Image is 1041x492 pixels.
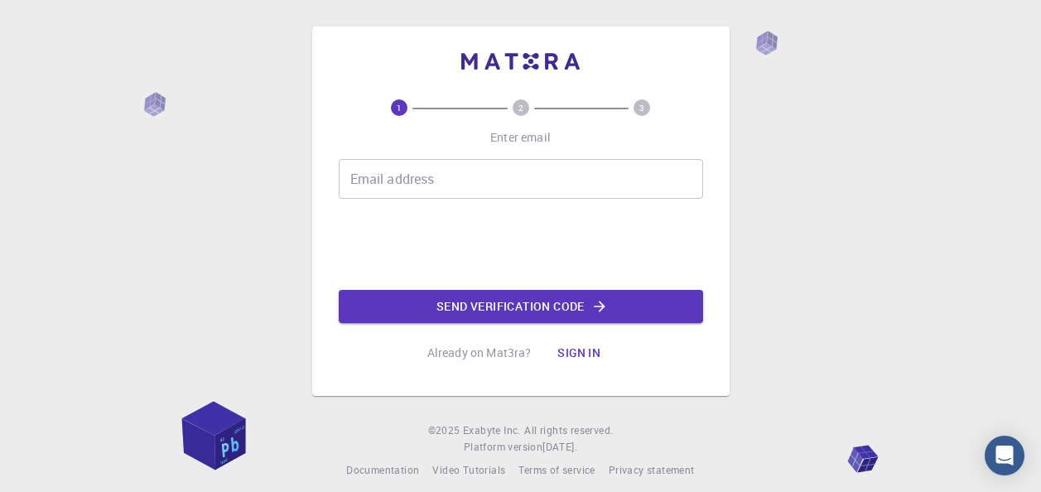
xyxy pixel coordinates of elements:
span: Privacy statement [609,463,695,476]
span: All rights reserved. [524,422,613,439]
span: [DATE] . [542,440,577,453]
a: Video Tutorials [432,462,505,479]
text: 1 [397,102,402,113]
a: Documentation [346,462,419,479]
span: Terms of service [518,463,595,476]
div: Open Intercom Messenger [985,436,1024,475]
text: 3 [639,102,644,113]
p: Enter email [490,129,551,146]
span: Exabyte Inc. [463,423,521,437]
a: Terms of service [518,462,595,479]
button: Send verification code [339,290,703,323]
a: [DATE]. [542,439,577,456]
iframe: reCAPTCHA [395,212,647,277]
text: 2 [518,102,523,113]
a: Privacy statement [609,462,695,479]
button: Sign in [544,336,614,369]
a: Exabyte Inc. [463,422,521,439]
span: © 2025 [428,422,463,439]
p: Already on Mat3ra? [427,345,532,361]
span: Documentation [346,463,419,476]
span: Video Tutorials [432,463,505,476]
span: Platform version [464,439,542,456]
